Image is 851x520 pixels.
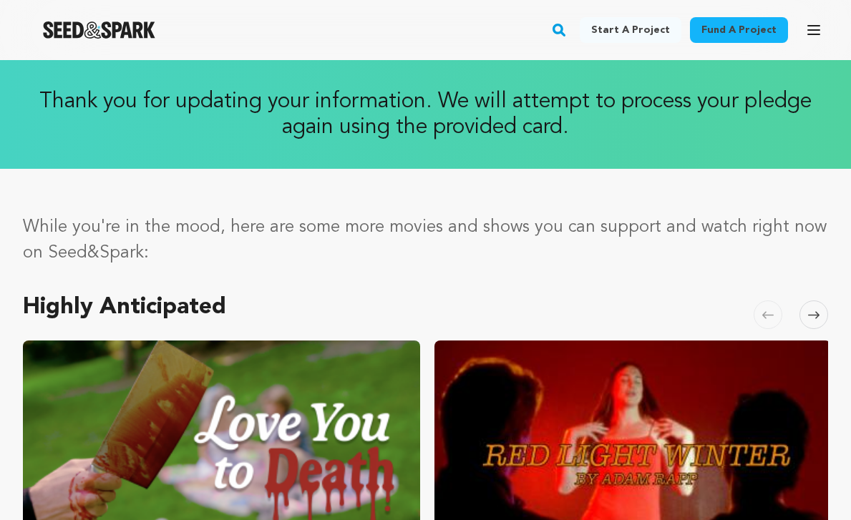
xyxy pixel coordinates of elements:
p: While you're in the mood, here are some more movies and shows you can support and watch right now... [23,215,828,266]
p: Thank you for updating your information. We will attempt to process your pledge again using the p... [14,89,837,140]
a: Fund a project [690,17,788,43]
a: Seed&Spark Homepage [43,21,155,39]
a: Start a project [580,17,681,43]
img: Seed&Spark Logo Dark Mode [43,21,155,39]
h2: Highly Anticipated [23,298,226,318]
